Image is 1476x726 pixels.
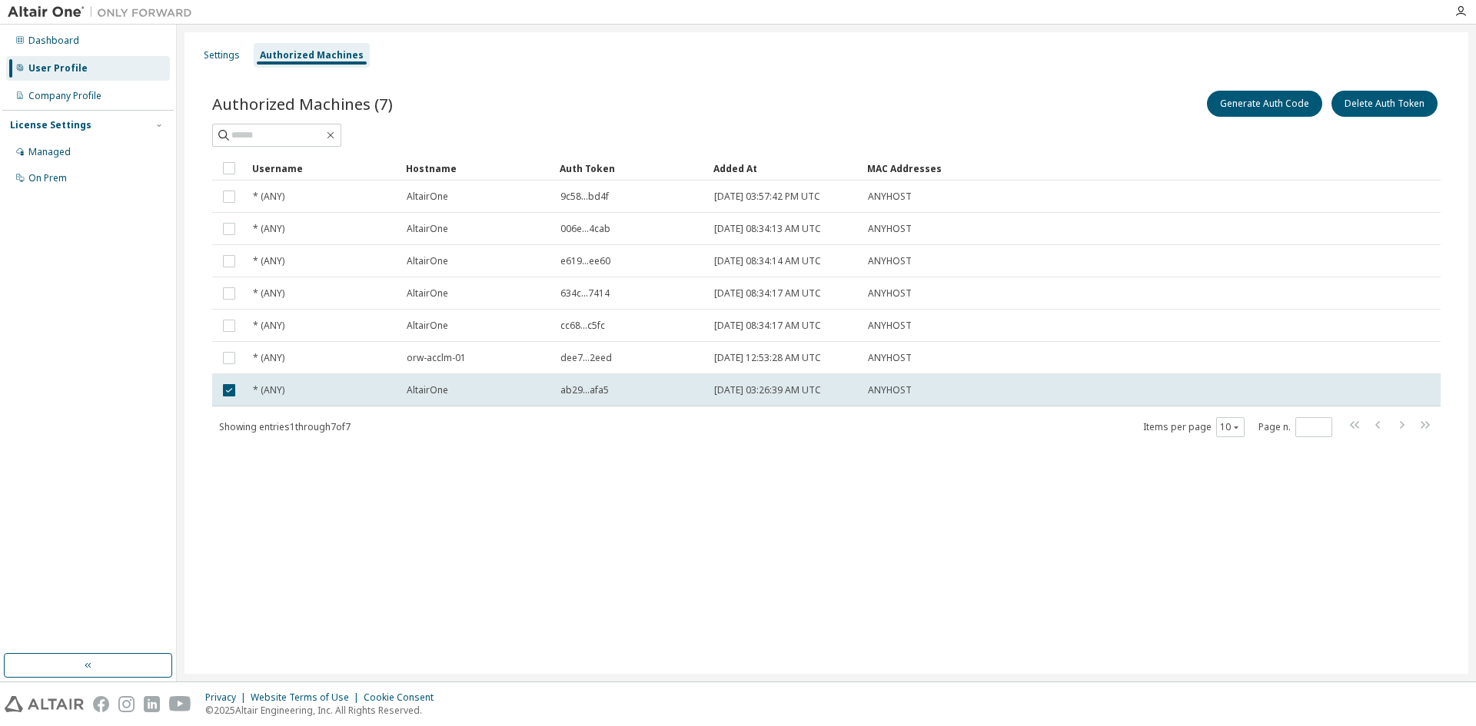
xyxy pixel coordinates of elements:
[560,191,609,203] span: 9c58...bd4f
[714,223,821,235] span: [DATE] 08:34:13 AM UTC
[205,691,251,704] div: Privacy
[28,62,88,75] div: User Profile
[93,696,109,712] img: facebook.svg
[205,704,443,717] p: © 2025 Altair Engineering, Inc. All Rights Reserved.
[1207,91,1322,117] button: Generate Auth Code
[8,5,200,20] img: Altair One
[868,255,912,267] span: ANYHOST
[253,191,284,203] span: * (ANY)
[204,49,240,61] div: Settings
[1143,417,1245,437] span: Items per page
[560,223,610,235] span: 006e...4cab
[560,156,701,181] div: Auth Token
[868,287,912,300] span: ANYHOST
[714,352,821,364] span: [DATE] 12:53:28 AM UTC
[1258,417,1332,437] span: Page n.
[714,384,821,396] span: [DATE] 03:26:39 AM UTC
[253,223,284,235] span: * (ANY)
[118,696,135,712] img: instagram.svg
[714,287,821,300] span: [DATE] 08:34:17 AM UTC
[407,255,448,267] span: AltairOne
[212,93,393,114] span: Authorized Machines (7)
[406,156,547,181] div: Hostname
[407,287,448,300] span: AltairOne
[260,49,364,61] div: Authorized Machines
[868,320,912,332] span: ANYHOST
[253,384,284,396] span: * (ANY)
[1331,91,1438,117] button: Delete Auth Token
[868,223,912,235] span: ANYHOST
[169,696,191,712] img: youtube.svg
[219,420,351,433] span: Showing entries 1 through 7 of 7
[714,255,821,267] span: [DATE] 08:34:14 AM UTC
[407,191,448,203] span: AltairOne
[144,696,160,712] img: linkedin.svg
[560,320,605,332] span: cc68...c5fc
[28,90,101,102] div: Company Profile
[253,287,284,300] span: * (ANY)
[28,146,71,158] div: Managed
[407,384,448,396] span: AltairOne
[364,691,443,704] div: Cookie Consent
[714,191,820,203] span: [DATE] 03:57:42 PM UTC
[714,320,821,332] span: [DATE] 08:34:17 AM UTC
[252,156,394,181] div: Username
[560,255,610,267] span: e619...ee60
[868,191,912,203] span: ANYHOST
[560,287,610,300] span: 634c...7414
[10,119,91,131] div: License Settings
[713,156,855,181] div: Added At
[867,156,1279,181] div: MAC Addresses
[868,384,912,396] span: ANYHOST
[28,35,79,47] div: Dashboard
[407,352,466,364] span: orw-acclm-01
[560,384,609,396] span: ab29...afa5
[407,223,448,235] span: AltairOne
[251,691,364,704] div: Website Terms of Use
[5,696,84,712] img: altair_logo.svg
[253,320,284,332] span: * (ANY)
[560,352,612,364] span: dee7...2eed
[28,172,67,184] div: On Prem
[868,352,912,364] span: ANYHOST
[253,352,284,364] span: * (ANY)
[407,320,448,332] span: AltairOne
[1220,421,1241,433] button: 10
[253,255,284,267] span: * (ANY)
